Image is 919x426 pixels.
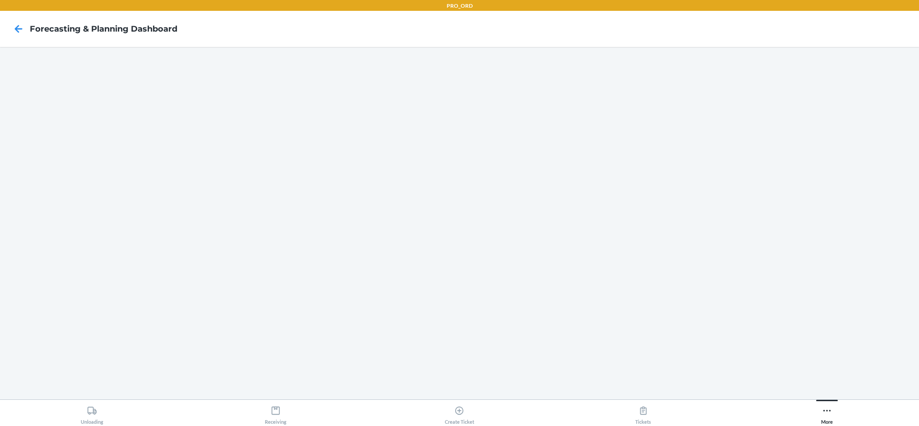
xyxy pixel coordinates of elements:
button: Tickets [551,400,735,425]
iframe: Forecasting & Planning Dashboard [7,54,912,392]
div: Unloading [81,402,103,425]
h4: Forecasting & Planning Dashboard [30,23,177,35]
button: More [735,400,919,425]
div: Create Ticket [445,402,474,425]
button: Create Ticket [368,400,551,425]
div: Receiving [265,402,286,425]
div: More [821,402,833,425]
button: Receiving [184,400,367,425]
p: PRO_ORD [447,2,473,10]
div: Tickets [635,402,651,425]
